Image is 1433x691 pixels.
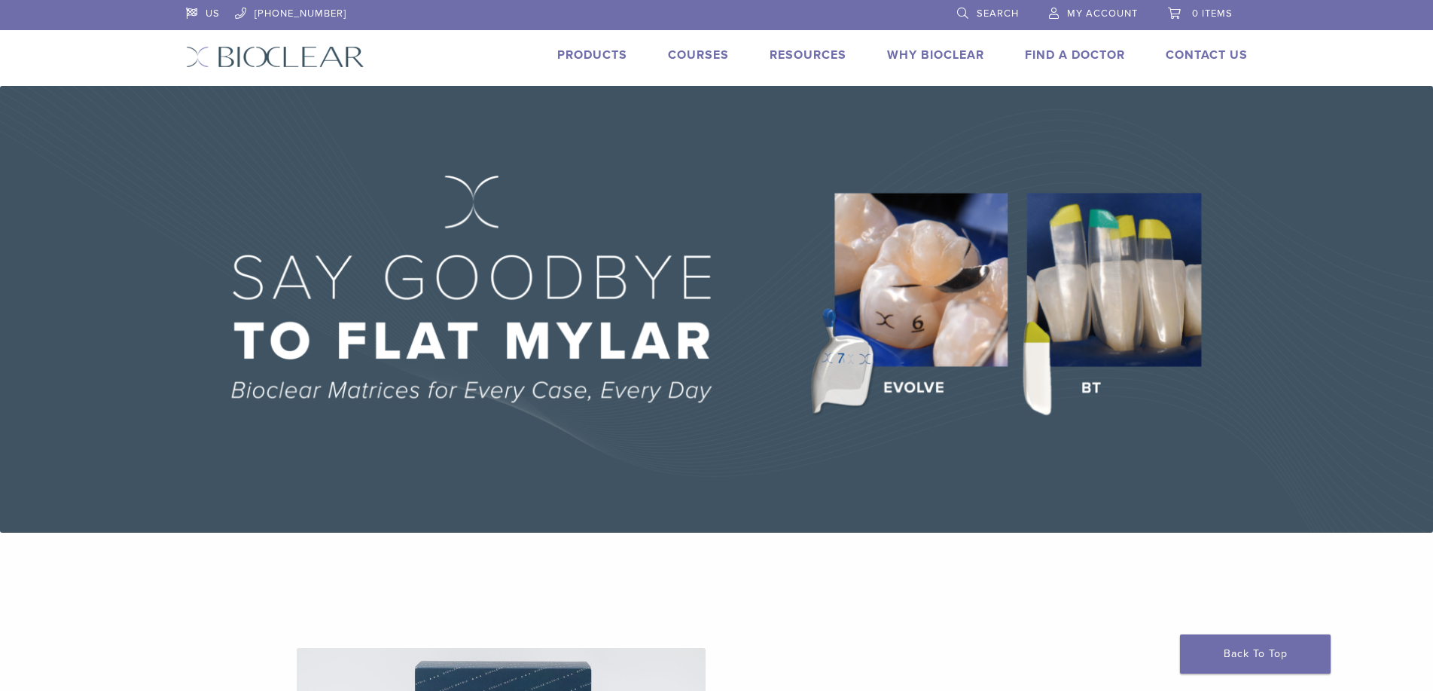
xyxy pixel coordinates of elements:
[770,47,846,63] a: Resources
[1180,634,1331,674] a: Back To Top
[977,8,1019,20] span: Search
[1166,47,1248,63] a: Contact Us
[668,47,729,63] a: Courses
[1192,8,1233,20] span: 0 items
[557,47,627,63] a: Products
[1025,47,1125,63] a: Find A Doctor
[887,47,984,63] a: Why Bioclear
[1067,8,1138,20] span: My Account
[186,46,364,68] img: Bioclear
